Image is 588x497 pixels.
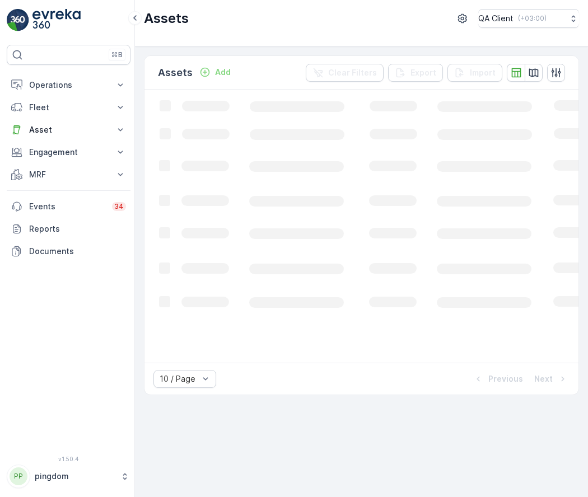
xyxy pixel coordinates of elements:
[29,169,108,180] p: MRF
[534,373,553,385] p: Next
[29,79,108,91] p: Operations
[35,471,115,482] p: pingdom
[7,163,130,186] button: MRF
[32,9,81,31] img: logo_light-DOdMpM7g.png
[29,124,108,135] p: Asset
[7,240,130,262] a: Documents
[488,373,523,385] p: Previous
[29,201,105,212] p: Events
[29,223,126,235] p: Reports
[7,195,130,218] a: Events34
[7,119,130,141] button: Asset
[533,372,570,386] button: Next
[388,64,443,82] button: Export
[518,14,547,23] p: ( +03:00 )
[144,10,189,27] p: Assets
[29,102,108,113] p: Fleet
[10,467,27,485] div: PP
[29,246,126,257] p: Documents
[111,50,123,59] p: ⌘B
[328,67,377,78] p: Clear Filters
[7,456,130,462] span: v 1.50.4
[215,67,231,78] p: Add
[7,74,130,96] button: Operations
[478,9,579,28] button: QA Client(+03:00)
[472,372,524,386] button: Previous
[158,65,193,81] p: Assets
[7,96,130,119] button: Fleet
[7,218,130,240] a: Reports
[7,9,29,31] img: logo
[470,67,496,78] p: Import
[410,67,436,78] p: Export
[447,64,502,82] button: Import
[7,465,130,488] button: PPpingdom
[195,65,235,79] button: Add
[7,141,130,163] button: Engagement
[29,147,108,158] p: Engagement
[114,202,124,211] p: 34
[478,13,514,24] p: QA Client
[306,64,384,82] button: Clear Filters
